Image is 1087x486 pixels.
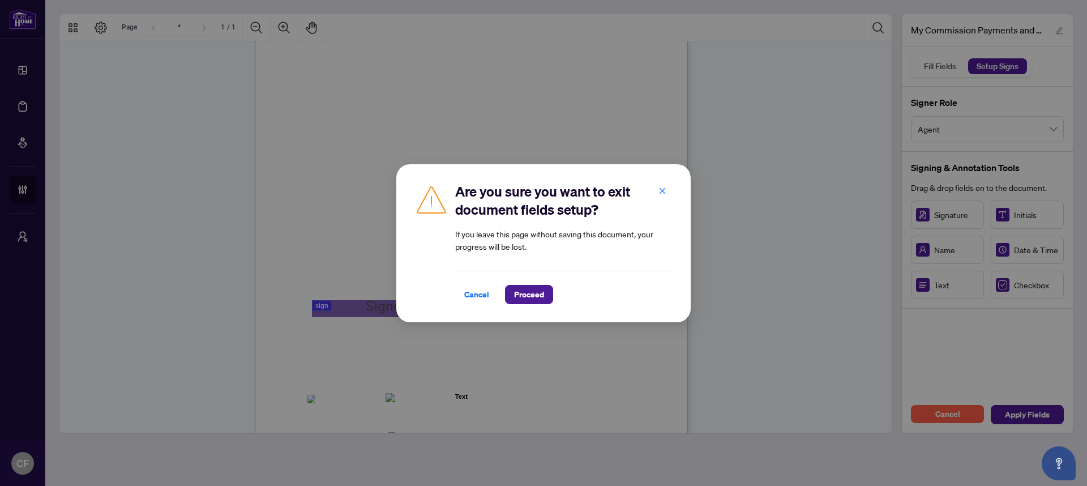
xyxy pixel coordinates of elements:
span: Cancel [464,285,489,304]
span: Proceed [514,285,544,304]
button: Open asap [1042,446,1076,480]
h2: Are you sure you want to exit document fields setup? [455,182,673,219]
button: Proceed [505,285,553,304]
article: If you leave this page without saving this document, your progress will be lost. [455,228,673,253]
button: Cancel [455,285,498,304]
span: close [658,186,666,194]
